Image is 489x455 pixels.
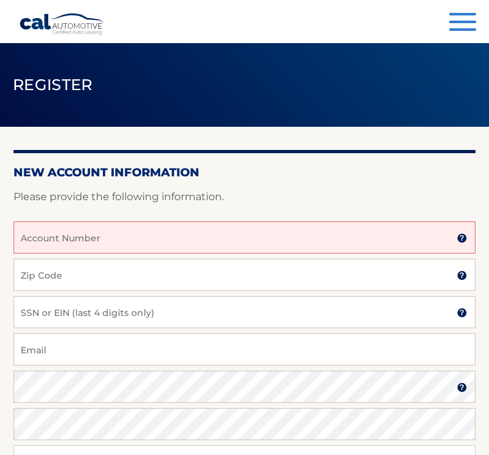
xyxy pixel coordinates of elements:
p: Please provide the following information. [14,188,475,206]
img: tooltip.svg [457,270,467,281]
input: Zip Code [14,259,475,291]
h2: New Account Information [14,165,475,180]
a: Cal Automotive [19,13,105,35]
img: tooltip.svg [457,233,467,243]
input: SSN or EIN (last 4 digits only) [14,296,475,328]
span: Register [13,75,93,94]
input: Account Number [14,221,475,254]
img: tooltip.svg [457,382,467,393]
img: tooltip.svg [457,308,467,318]
input: Email [14,333,475,366]
button: Menu [449,13,476,34]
